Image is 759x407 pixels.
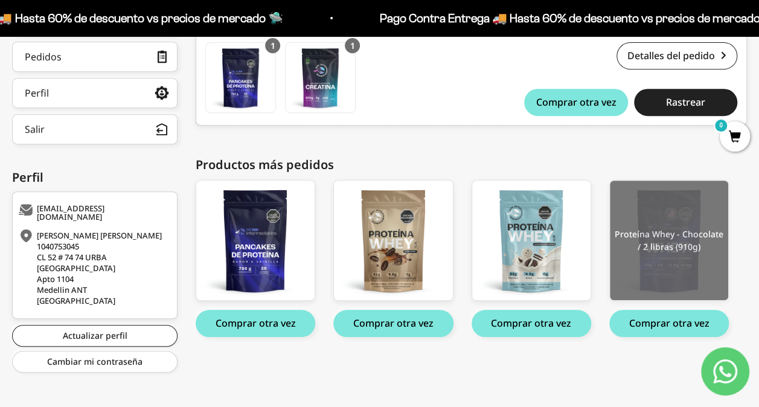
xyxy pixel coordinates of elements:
[666,97,705,107] span: Rastrear
[524,89,627,116] button: Comprar otra vez
[12,42,178,72] a: Pedidos
[25,52,62,62] div: Pedidos
[196,156,747,174] div: Productos más pedidos
[19,204,168,221] div: [EMAIL_ADDRESS][DOMAIN_NAME]
[19,230,168,306] div: [PERSON_NAME] [PERSON_NAME] 1040753045 CL 52 # 74 74 URBA [GEOGRAPHIC_DATA] Apto 1104 Medellin AN...
[12,168,178,187] div: Perfil
[714,118,728,133] mark: 0
[12,351,178,373] a: Cambiar mi contraseña
[265,38,280,53] div: 1
[472,180,591,301] a: Proteína Whey - Cookies & Cream - Cookies & Cream / 1 libra (460g)
[634,89,737,116] button: Rastrear
[720,131,750,144] a: 0
[345,38,360,53] div: 1
[609,180,729,301] a: Proteína Whey - Chocolate / 2 libras (910g)
[196,181,315,300] img: pancakes_e88486cb-b9d3-4de2-a681-74c2d7738d4a_large.png
[334,181,452,300] img: whey_cafe_1lb_82860b49-ee74-4d9f-a5ab-b4055d91fa34_large.png
[610,181,728,300] img: whey-chocolate_2LB-front_large.png
[12,325,178,347] a: Actualizar perfil
[286,43,355,112] img: Translation missing: es.Creatina Monohidrato
[609,310,729,337] button: Comprar otra vez
[333,310,453,337] button: Comprar otra vez
[285,42,356,113] a: Creatina Monohidrato
[472,310,591,337] button: Comprar otra vez
[25,88,49,98] div: Perfil
[536,97,616,107] span: Comprar otra vez
[12,78,178,108] a: Perfil
[472,181,591,300] img: whey-cc_1LB_large.png
[205,42,276,113] a: Pancakes de Proteína - 770g
[25,124,45,134] div: Salir
[12,114,178,144] button: Salir
[616,42,737,69] a: Detalles del pedido
[206,43,275,112] img: Translation missing: es.Pancakes de Proteína - 770g
[196,310,315,337] button: Comprar otra vez
[333,180,453,301] a: Proteína Whey -Café - Café / 1 libra (460g)
[196,180,315,301] a: Pancakes de Proteína - 770g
